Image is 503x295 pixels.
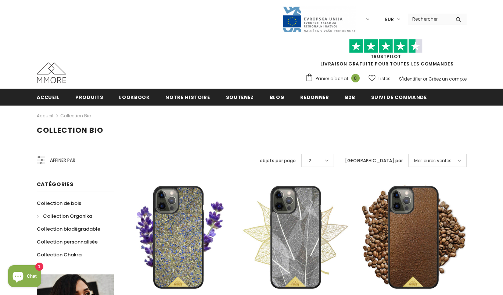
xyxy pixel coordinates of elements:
a: Panier d'achat 0 [305,73,363,84]
span: LIVRAISON GRATUITE POUR TOUTES LES COMMANDES [305,42,467,67]
span: Listes [378,75,391,82]
input: Search Site [408,14,450,24]
a: Collection personnalisée [37,235,98,248]
span: Collection de bois [37,200,81,207]
a: Suivi de commande [371,89,427,105]
span: Suivi de commande [371,94,427,101]
span: Produits [75,94,103,101]
a: Redonner [300,89,329,105]
a: S'identifier [399,76,422,82]
a: Collection Bio [60,113,91,119]
span: EUR [385,16,394,23]
span: B2B [345,94,355,101]
a: Collection Organika [37,210,92,223]
span: Meilleures ventes [414,157,452,164]
span: Accueil [37,94,60,101]
a: Accueil [37,89,60,105]
span: 12 [307,157,311,164]
span: or [423,76,427,82]
inbox-online-store-chat: Shopify online store chat [6,265,43,289]
a: Blog [270,89,285,105]
a: Notre histoire [165,89,210,105]
a: Accueil [37,111,53,120]
a: Collection Chakra [37,248,82,261]
span: Collection personnalisée [37,238,98,245]
a: B2B [345,89,355,105]
a: soutenez [226,89,254,105]
label: [GEOGRAPHIC_DATA] par [345,157,403,164]
img: Faites confiance aux étoiles pilotes [349,39,423,53]
span: Collection Organika [43,213,92,220]
span: 0 [351,74,360,82]
img: Cas MMORE [37,63,66,83]
label: objets par page [260,157,296,164]
a: Lookbook [119,89,150,105]
span: Lookbook [119,94,150,101]
a: Collection biodégradable [37,223,100,235]
span: Collection biodégradable [37,225,100,232]
span: Collection Chakra [37,251,82,258]
span: Collection Bio [37,125,103,135]
span: Blog [270,94,285,101]
a: Listes [369,72,391,85]
span: Notre histoire [165,94,210,101]
span: Redonner [300,94,329,101]
span: Affiner par [50,156,75,164]
a: Produits [75,89,103,105]
a: TrustPilot [371,53,401,60]
img: Javni Razpis [282,6,356,33]
span: Catégories [37,181,73,188]
span: Panier d'achat [316,75,348,82]
a: Collection de bois [37,197,81,210]
span: soutenez [226,94,254,101]
a: Créez un compte [428,76,467,82]
a: Javni Razpis [282,16,356,22]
